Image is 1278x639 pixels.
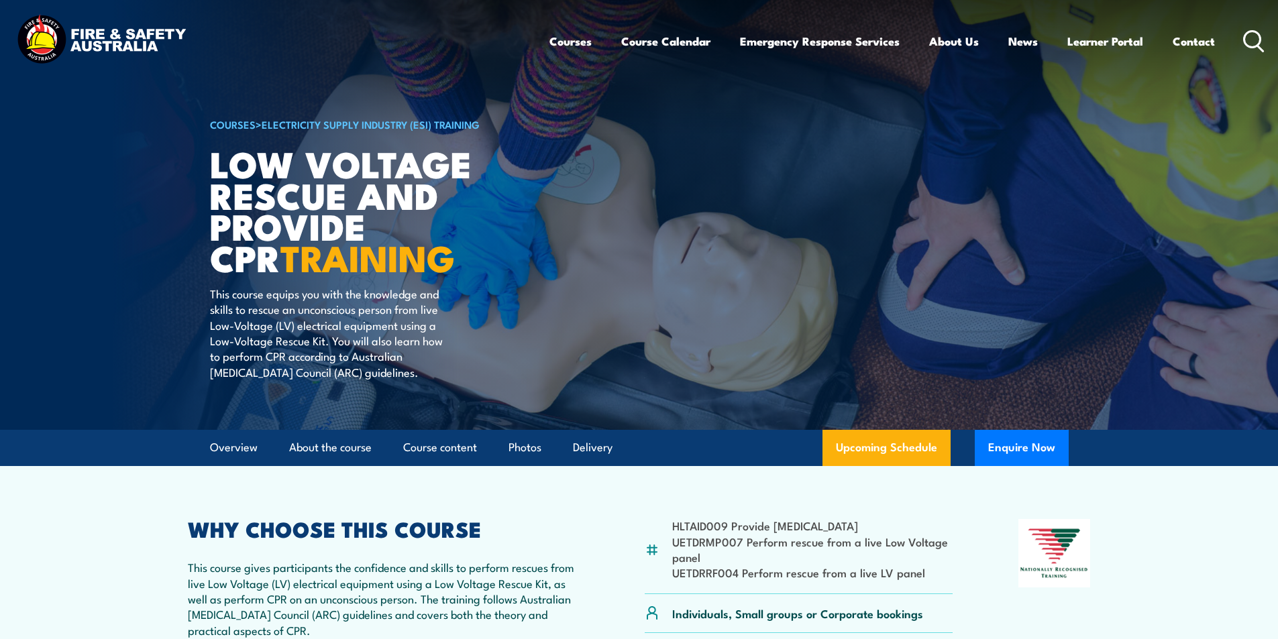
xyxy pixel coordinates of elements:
[1018,519,1091,587] img: Nationally Recognised Training logo.
[672,605,923,621] p: Individuals, Small groups or Corporate bookings
[210,286,455,380] p: This course equips you with the knowledge and skills to rescue an unconscious person from live Lo...
[210,117,256,131] a: COURSES
[210,148,541,273] h1: Low Voltage Rescue and Provide CPR
[1008,23,1038,59] a: News
[929,23,979,59] a: About Us
[822,430,951,466] a: Upcoming Schedule
[672,565,953,580] li: UETDRRF004 Perform rescue from a live LV panel
[403,430,477,465] a: Course content
[975,430,1069,466] button: Enquire Now
[509,430,541,465] a: Photos
[1173,23,1215,59] a: Contact
[262,117,480,131] a: Electricity Supply Industry (ESI) Training
[210,430,258,465] a: Overview
[621,23,710,59] a: Course Calendar
[672,518,953,533] li: HLTAID009 Provide [MEDICAL_DATA]
[188,519,580,538] h2: WHY CHOOSE THIS COURSE
[280,229,455,284] strong: TRAINING
[573,430,613,465] a: Delivery
[289,430,372,465] a: About the course
[188,559,580,638] p: This course gives participants the confidence and skills to perform rescues from live Low Voltage...
[1067,23,1143,59] a: Learner Portal
[740,23,900,59] a: Emergency Response Services
[210,116,541,132] h6: >
[549,23,592,59] a: Courses
[672,534,953,565] li: UETDRMP007 Perform rescue from a live Low Voltage panel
